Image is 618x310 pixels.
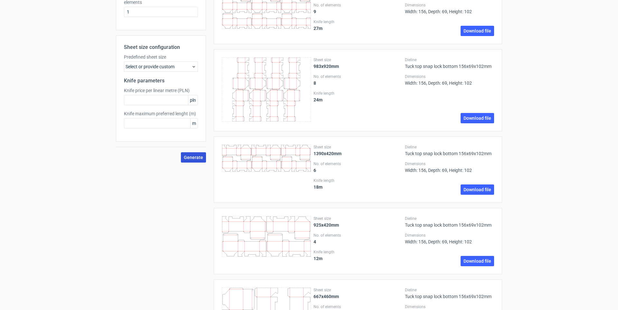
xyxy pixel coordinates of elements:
[405,74,494,79] label: Dimensions
[124,43,198,51] h2: Sheet size configuration
[461,184,494,195] a: Download file
[314,3,403,8] label: No. of elements
[405,57,494,62] label: Dieline
[314,145,403,150] label: Sheet size
[314,304,403,309] label: No. of elements
[181,152,206,163] button: Generate
[314,57,403,62] label: Sheet size
[124,54,198,60] label: Predefined sheet size
[314,9,316,14] strong: 9
[405,161,494,166] label: Dimensions
[314,178,403,183] label: Knife length
[461,113,494,123] a: Download file
[314,222,339,228] strong: 925x420mm
[405,233,494,244] div: Width: 156, Depth: 69, Height: 102
[124,61,198,72] div: Select or provide custom
[314,151,342,156] strong: 1390x420mm
[314,64,339,69] strong: 983x920mm
[314,19,403,24] label: Knife length
[314,256,323,261] strong: 12 m
[314,97,323,102] strong: 24 m
[190,118,198,128] span: m
[184,155,203,160] span: Generate
[314,216,403,221] label: Sheet size
[314,287,403,293] label: Sheet size
[405,3,494,8] label: Dimensions
[405,233,494,238] label: Dimensions
[124,77,198,85] h2: Knife parameters
[314,74,403,79] label: No. of elements
[124,87,198,94] label: Knife price per linear metre (PLN)
[314,184,323,190] strong: 18 m
[405,74,494,86] div: Width: 156, Depth: 69, Height: 102
[314,80,316,86] strong: 8
[314,26,323,31] strong: 27 m
[405,145,494,156] div: Tuck top snap lock bottom 156x69x102mm
[405,57,494,69] div: Tuck top snap lock bottom 156x69x102mm
[461,26,494,36] a: Download file
[461,256,494,266] a: Download file
[314,239,316,244] strong: 4
[314,168,316,173] strong: 6
[405,216,494,221] label: Dieline
[314,161,403,166] label: No. of elements
[314,294,339,299] strong: 667x460mm
[405,145,494,150] label: Dieline
[405,216,494,228] div: Tuck top snap lock bottom 156x69x102mm
[314,233,403,238] label: No. of elements
[405,161,494,173] div: Width: 156, Depth: 69, Height: 102
[405,3,494,14] div: Width: 156, Depth: 69, Height: 102
[124,110,198,117] label: Knife maximum preferred lenght (m)
[314,249,403,255] label: Knife length
[405,304,494,309] label: Dimensions
[405,287,494,293] label: Dieline
[188,95,198,105] span: pln
[405,287,494,299] div: Tuck top snap lock bottom 156x69x102mm
[314,91,403,96] label: Knife length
